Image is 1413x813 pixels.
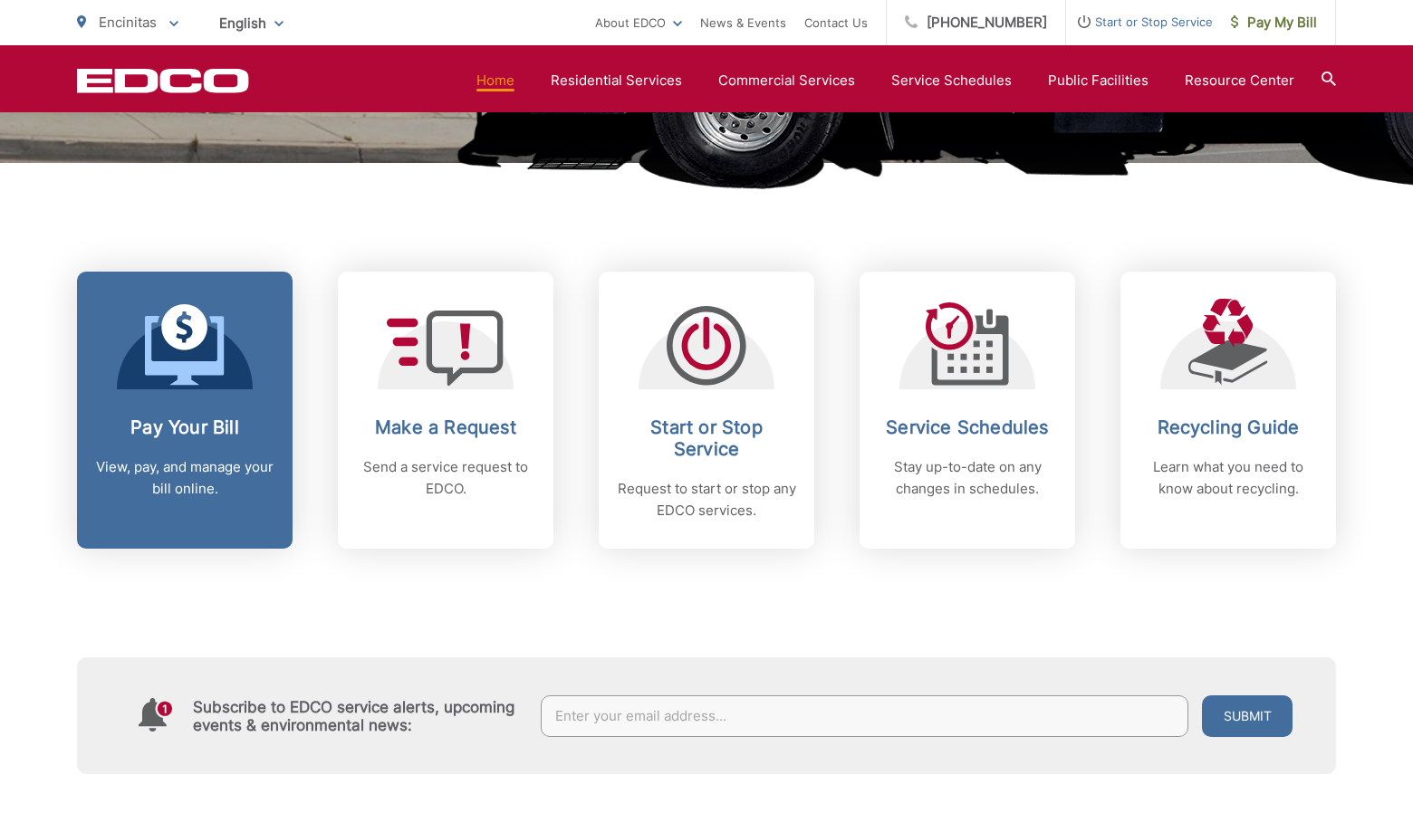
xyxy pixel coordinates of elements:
[77,68,249,93] a: EDCD logo. Return to the homepage.
[338,272,553,549] a: Make a Request Send a service request to EDCO.
[700,12,786,33] a: News & Events
[551,70,682,91] a: Residential Services
[891,70,1012,91] a: Service Schedules
[1139,416,1318,438] h2: Recycling Guide
[356,416,535,438] h2: Make a Request
[718,70,855,91] a: Commercial Services
[1120,272,1336,549] a: Recycling Guide Learn what you need to know about recycling.
[1139,456,1318,500] p: Learn what you need to know about recycling.
[206,7,297,39] span: English
[356,456,535,500] p: Send a service request to EDCO.
[1048,70,1149,91] a: Public Facilities
[617,478,796,521] p: Request to start or stop any EDCO services.
[77,272,293,549] a: Pay Your Bill View, pay, and manage your bill online.
[804,12,868,33] a: Contact Us
[476,70,514,91] a: Home
[95,416,274,438] h2: Pay Your Bill
[1231,12,1317,33] span: Pay My Bill
[541,695,1189,737] input: Enter your email address...
[595,12,682,33] a: About EDCO
[1185,70,1294,91] a: Resource Center
[95,456,274,500] p: View, pay, and manage your bill online.
[860,272,1075,549] a: Service Schedules Stay up-to-date on any changes in schedules.
[1202,695,1293,737] button: Submit
[193,698,523,734] h4: Subscribe to EDCO service alerts, upcoming events & environmental news:
[878,416,1057,438] h2: Service Schedules
[617,416,796,460] h2: Start or Stop Service
[99,14,157,31] span: Encinitas
[878,456,1057,500] p: Stay up-to-date on any changes in schedules.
